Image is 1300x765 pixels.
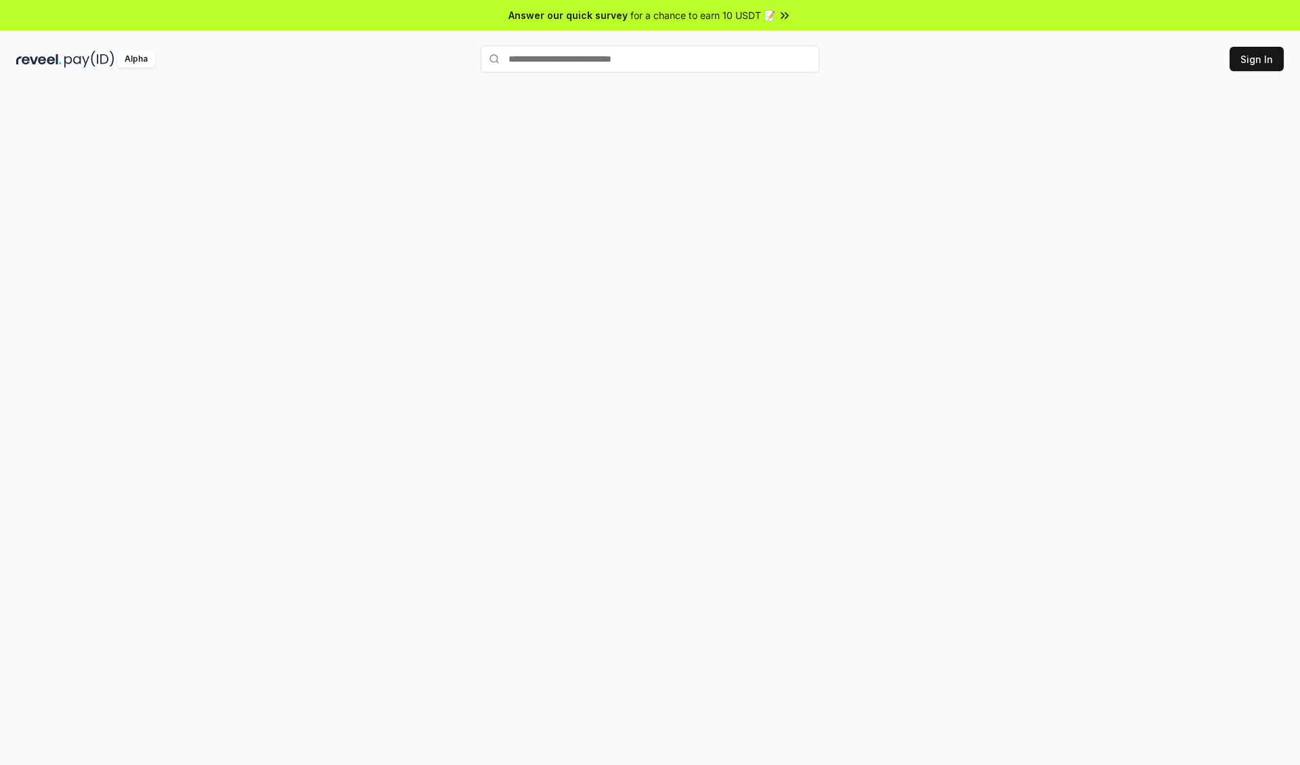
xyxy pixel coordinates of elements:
button: Sign In [1230,47,1284,71]
img: pay_id [64,51,114,68]
span: Answer our quick survey [508,8,628,22]
img: reveel_dark [16,51,62,68]
div: Alpha [117,51,155,68]
span: for a chance to earn 10 USDT 📝 [630,8,775,22]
